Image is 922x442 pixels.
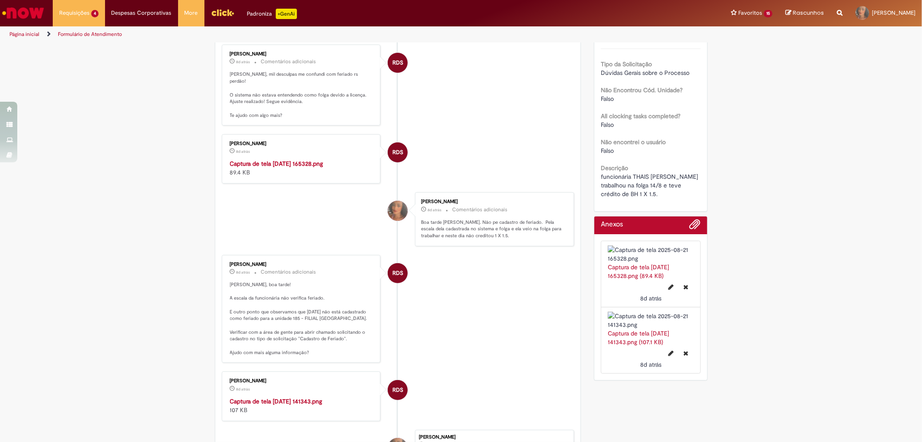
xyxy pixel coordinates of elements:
[6,26,608,42] ul: Trilhas de página
[185,9,198,17] span: More
[392,52,403,73] span: RDS
[211,6,234,19] img: click_logo_yellow_360x200.png
[640,361,661,368] time: 21/08/2025 14:13:54
[601,138,666,146] b: Não encontrei o usuário
[59,9,89,17] span: Requisições
[664,280,679,294] button: Editar nome de arquivo Captura de tela 2025-08-21 165328.png
[230,378,374,384] div: [PERSON_NAME]
[601,221,623,229] h2: Anexos
[236,387,250,392] time: 21/08/2025 14:13:54
[601,121,614,129] span: Falso
[236,270,250,275] time: 21/08/2025 14:14:43
[236,149,250,154] time: 21/08/2025 16:54:28
[640,361,661,368] span: 8d atrás
[236,270,250,275] span: 8d atrás
[10,31,39,38] a: Página inicial
[793,9,824,17] span: Rascunhos
[601,69,689,77] span: Dúvidas Gerais sobre o Processo
[428,207,441,213] span: 8d atrás
[452,206,507,213] small: Comentários adicionais
[785,9,824,17] a: Rascunhos
[601,112,680,120] b: All clocking tasks completed?
[261,268,316,276] small: Comentários adicionais
[421,199,565,204] div: [PERSON_NAME]
[392,263,403,284] span: RDS
[388,263,408,283] div: Raquel De Souza
[872,9,916,16] span: [PERSON_NAME]
[230,159,374,177] div: 89.4 KB
[608,245,694,263] img: Captura de tela 2025-08-21 165328.png
[112,9,172,17] span: Despesas Corporativas
[601,60,652,68] b: Tipo da Solicitação
[601,173,700,198] span: funcionária THAIS [PERSON_NAME] trabalhou na folga 14/8 e teve crédito de BH 1 X 1.5.
[236,59,250,65] span: 8d atrás
[230,397,322,405] a: Captura de tela [DATE] 141343.png
[640,294,661,302] span: 8d atrás
[388,380,408,400] div: Raquel De Souza
[679,280,694,294] button: Excluir Captura de tela 2025-08-21 165328.png
[601,86,683,94] b: Não Encontrou Cód. Unidade?
[601,147,614,155] span: Falso
[608,329,669,346] a: Captura de tela [DATE] 141343.png (107.1 KB)
[388,142,408,162] div: Raquel De Souza
[58,31,122,38] a: Formulário de Atendimento
[608,263,669,280] a: Captura de tela [DATE] 165328.png (89.4 KB)
[230,71,374,119] p: [PERSON_NAME], mil desculpas me confundi com feriado rs perdão! O sistema não estava entendendo c...
[679,346,694,360] button: Excluir Captura de tela 2025-08-21 141343.png
[421,219,565,239] p: Boa tarde [PERSON_NAME]. Não pe cadastro de feriado. Pela escala dela cadastrada no sistema e fol...
[247,9,297,19] div: Padroniza
[392,380,403,400] span: RDS
[388,53,408,73] div: Raquel De Souza
[230,141,374,146] div: [PERSON_NAME]
[689,219,701,234] button: Adicionar anexos
[91,10,99,17] span: 4
[1,4,45,22] img: ServiceNow
[230,262,374,267] div: [PERSON_NAME]
[236,59,250,65] time: 21/08/2025 16:55:29
[230,52,374,57] div: [PERSON_NAME]
[230,160,323,168] a: Captura de tela [DATE] 165328.png
[764,10,772,17] span: 15
[276,9,297,19] p: +GenAi
[601,164,628,172] b: Descrição
[419,435,569,440] div: [PERSON_NAME]
[230,281,374,356] p: [PERSON_NAME], boa tarde! A escala da funcionária não verifica feriado. E outro ponto que observa...
[392,142,403,163] span: RDS
[230,397,374,414] div: 107 KB
[428,207,441,213] time: 21/08/2025 15:18:44
[236,149,250,154] span: 8d atrás
[664,346,679,360] button: Editar nome de arquivo Captura de tela 2025-08-21 141343.png
[601,95,614,103] span: Falso
[738,9,762,17] span: Favoritos
[236,387,250,392] span: 8d atrás
[388,201,408,221] div: Gabrielle Dos Santos Paladino
[608,312,694,329] img: Captura de tela 2025-08-21 141343.png
[261,58,316,65] small: Comentários adicionais
[640,294,661,302] time: 21/08/2025 16:54:28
